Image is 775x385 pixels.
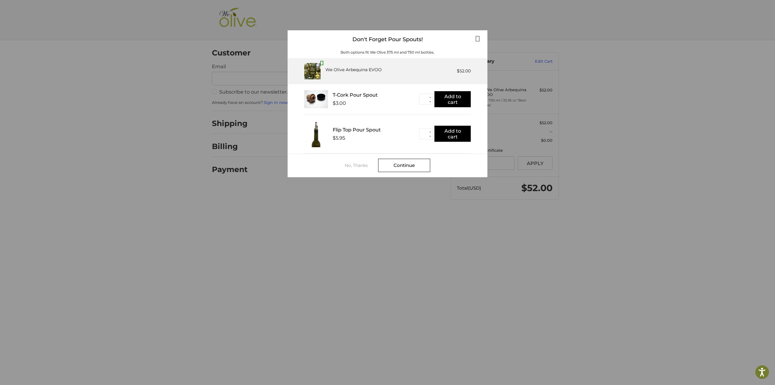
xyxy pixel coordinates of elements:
img: T_Cork__22625.1711686153.233.225.jpg [304,90,328,108]
div: $3.00 [333,100,346,106]
button: ▼ [428,99,432,104]
div: T-Cork Pour Spout [333,92,419,98]
button: ▲ [428,130,432,134]
div: We Olive Arbequina EVOO [325,67,382,73]
div: $52.00 [457,68,471,74]
button: ▲ [428,95,432,99]
button: Add to cart [434,126,471,142]
div: Continue [378,159,430,172]
div: Flip Top Pour Spout [333,127,419,133]
div: Don't Forget Pour Spouts! [288,30,487,49]
div: Both options fit We Olive 375 ml and 750 ml bottles. [288,50,487,55]
div: No, Thanks [345,163,378,168]
div: $5.95 [333,135,345,141]
button: Add to cart [434,91,471,107]
img: FTPS_bottle__43406.1705089544.233.225.jpg [304,121,328,147]
button: ▼ [428,134,432,139]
